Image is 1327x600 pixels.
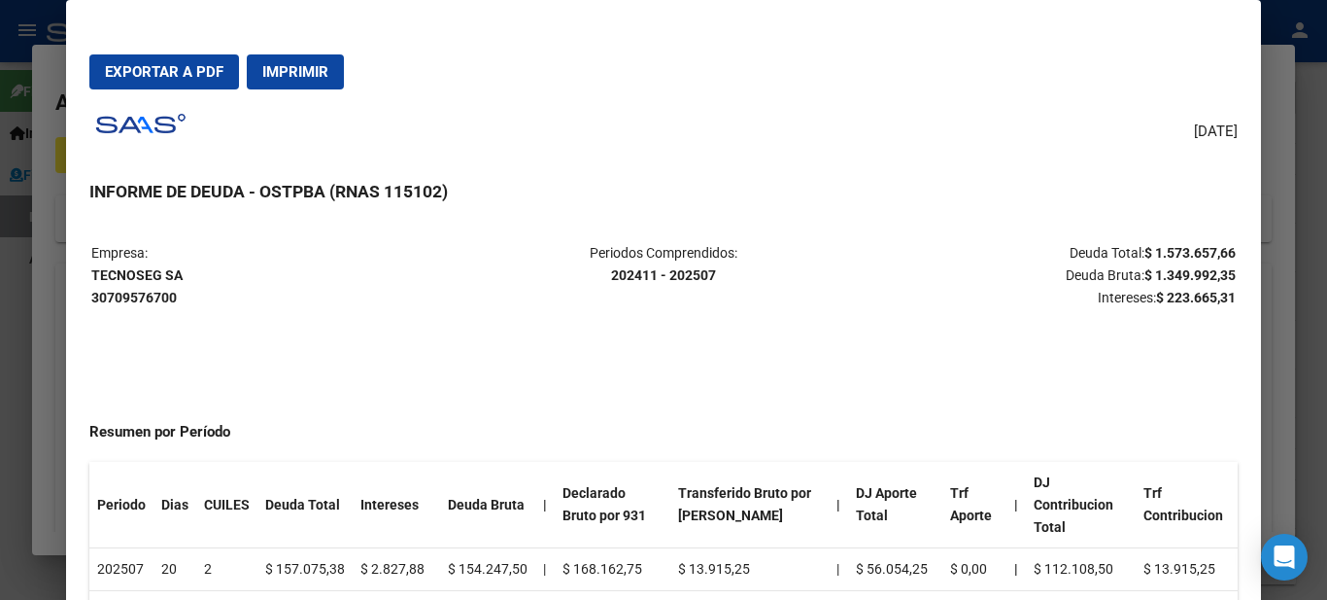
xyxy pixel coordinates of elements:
[89,54,239,89] button: Exportar a PDF
[856,242,1236,308] p: Deuda Total: Deuda Bruta: Intereses:
[89,179,1237,204] h3: INFORME DE DEUDA - OSTPBA (RNAS 115102)
[1006,548,1026,591] th: |
[262,63,328,81] span: Imprimir
[89,462,153,548] th: Periodo
[153,548,196,591] td: 20
[91,267,183,305] strong: TECNOSEG SA 30709576700
[1136,548,1237,591] td: $ 13.915,25
[535,462,555,548] th: |
[257,548,353,591] td: $ 157.075,38
[1144,245,1236,261] strong: $ 1.573.657,66
[1156,290,1236,305] strong: $ 223.665,31
[440,462,535,548] th: Deuda Bruta
[1261,534,1308,581] div: Open Intercom Messenger
[440,548,535,591] td: $ 154.247,50
[829,548,848,591] td: |
[555,462,669,548] th: Declarado Bruto por 931
[555,548,669,591] td: $ 168.162,75
[942,462,1005,548] th: Trf Aporte
[670,548,830,591] td: $ 13.915,25
[353,462,440,548] th: Intereses
[848,548,942,591] td: $ 56.054,25
[89,548,153,591] td: 202507
[942,548,1005,591] td: $ 0,00
[1136,462,1237,548] th: Trf Contribucion
[1006,462,1026,548] th: |
[473,242,853,287] p: Periodos Comprendidos:
[848,462,942,548] th: DJ Aporte Total
[105,63,223,81] span: Exportar a PDF
[1026,462,1137,548] th: DJ Contribucion Total
[247,54,344,89] button: Imprimir
[1026,548,1137,591] td: $ 112.108,50
[1144,267,1236,283] strong: $ 1.349.992,35
[89,421,1237,443] h4: Resumen por Período
[1194,121,1238,143] span: [DATE]
[153,462,196,548] th: Dias
[829,462,848,548] th: |
[670,462,830,548] th: Transferido Bruto por [PERSON_NAME]
[535,548,555,591] td: |
[196,548,257,591] td: 2
[91,242,471,308] p: Empresa:
[196,462,257,548] th: CUILES
[353,548,440,591] td: $ 2.827,88
[257,462,353,548] th: Deuda Total
[611,267,716,283] strong: 202411 - 202507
